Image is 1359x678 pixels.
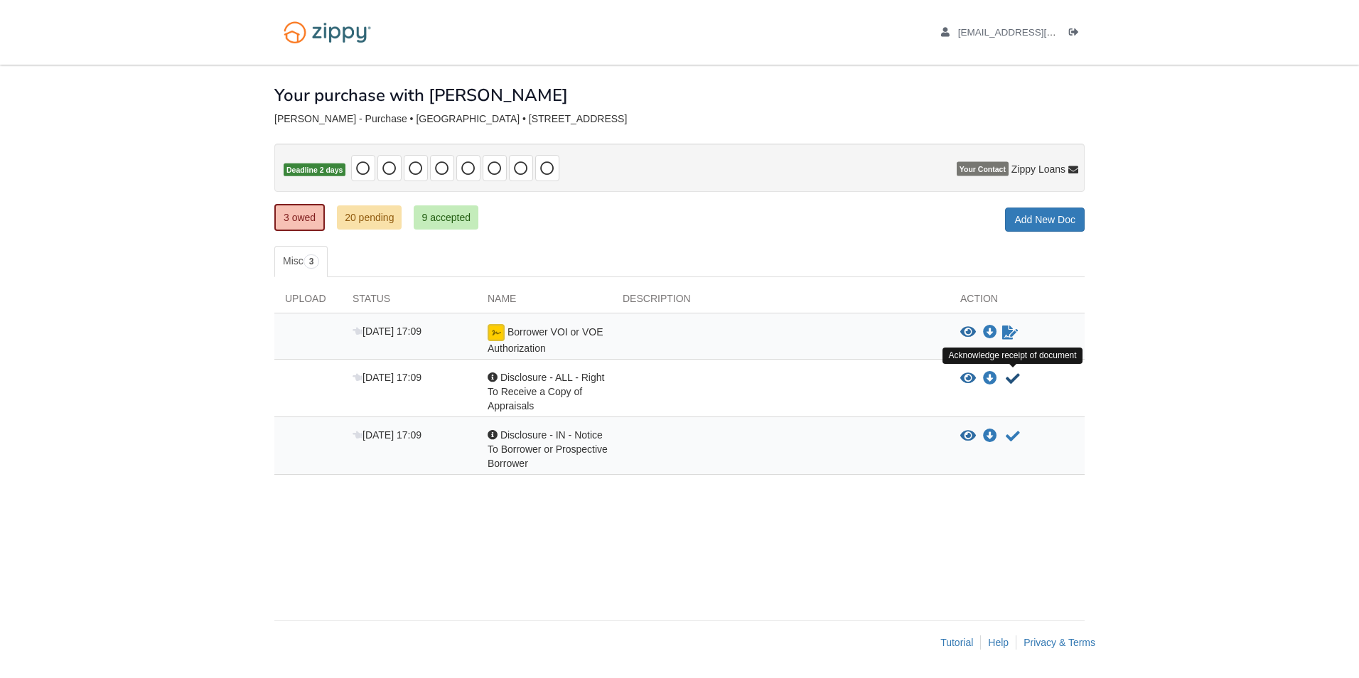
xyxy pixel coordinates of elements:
div: Status [342,291,477,313]
a: edit profile [941,27,1121,41]
span: Disclosure - IN - Notice To Borrower or Prospective Borrower [488,429,608,469]
span: 3 [304,254,320,269]
a: 9 accepted [414,205,478,230]
div: Upload [274,291,342,313]
span: Borrower VOI or VOE Authorization [488,326,603,354]
a: Download Disclosure - IN - Notice To Borrower or Prospective Borrower [983,431,997,442]
img: Logo [274,14,380,50]
img: esign icon [488,324,505,341]
a: Privacy & Terms [1024,637,1095,648]
span: [DATE] 17:09 [353,429,421,441]
a: Download Disclosure - ALL - Right To Receive a Copy of Appraisals [983,373,997,384]
span: Zippy Loans [1011,162,1065,176]
a: Add New Doc [1005,208,1085,232]
span: [DATE] 17:09 [353,325,421,337]
span: Disclosure - ALL - Right To Receive a Copy of Appraisals [488,372,604,411]
a: 20 pending [337,205,402,230]
a: Download Borrower VOI or VOE Authorization [983,327,997,338]
span: [DATE] 17:09 [353,372,421,383]
button: View Borrower VOI or VOE Authorization [960,325,976,340]
a: Waiting for your co-borrower to e-sign [1001,324,1019,341]
div: Action [950,291,1085,313]
div: Description [612,291,950,313]
button: Acknowledge receipt of document [1004,428,1021,445]
button: Acknowledge receipt of document [1004,370,1021,387]
div: Acknowledge receipt of document [942,348,1082,364]
span: Deadline 2 days [284,163,345,177]
a: Tutorial [940,637,973,648]
div: Name [477,291,612,313]
button: View Disclosure - IN - Notice To Borrower or Prospective Borrower [960,429,976,443]
button: View Disclosure - ALL - Right To Receive a Copy of Appraisals [960,372,976,386]
div: [PERSON_NAME] - Purchase • [GEOGRAPHIC_DATA] • [STREET_ADDRESS] [274,113,1085,125]
a: 3 owed [274,204,325,231]
a: Misc [274,246,328,277]
span: lepolsgrove@gmail.com [958,27,1121,38]
a: Log out [1069,27,1085,41]
a: Help [988,637,1009,648]
span: Your Contact [957,162,1009,176]
h1: Your purchase with [PERSON_NAME] [274,86,568,104]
